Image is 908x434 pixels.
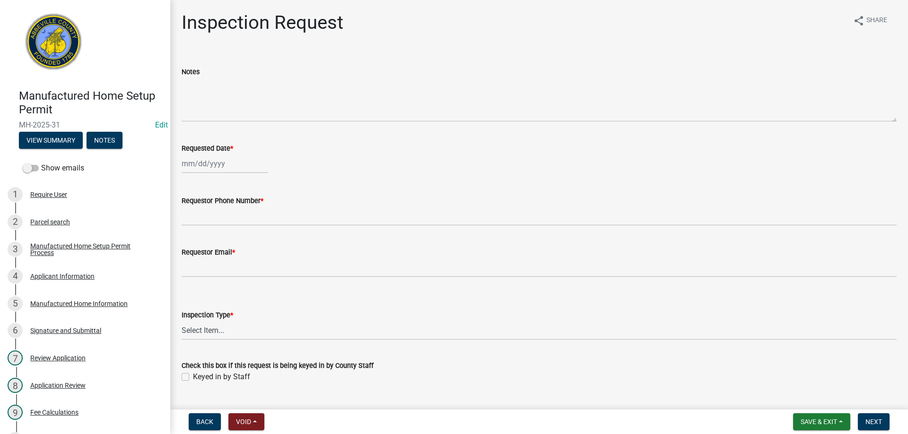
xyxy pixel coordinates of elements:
[182,363,374,369] label: Check this box if this request is being keyed in by County Staff
[30,219,70,225] div: Parcel search
[30,409,79,416] div: Fee Calculations
[155,120,168,129] wm-modal-confirm: Edit Application Number
[19,132,83,149] button: View Summary
[858,413,890,430] button: Next
[8,296,23,311] div: 5
[30,355,86,361] div: Review Application
[182,198,263,204] label: Requestor Phone Number
[8,378,23,393] div: 8
[23,162,84,174] label: Show emails
[228,413,264,430] button: Void
[193,371,250,383] label: Keyed in by Staff
[182,11,343,34] h1: Inspection Request
[853,15,864,26] i: share
[182,69,200,76] label: Notes
[8,405,23,420] div: 9
[801,418,837,425] span: Save & Exit
[155,120,168,129] a: Edit
[19,120,151,129] span: MH-2025-31
[865,418,882,425] span: Next
[846,11,895,30] button: shareShare
[196,418,213,425] span: Back
[182,312,233,319] label: Inspection Type
[182,145,233,152] label: Requested Date
[182,249,235,256] label: Requestor Email
[236,418,251,425] span: Void
[30,300,128,307] div: Manufactured Home Information
[87,132,122,149] button: Notes
[30,273,95,280] div: Applicant Information
[793,413,850,430] button: Save & Exit
[30,327,101,334] div: Signature and Submittal
[87,137,122,145] wm-modal-confirm: Notes
[866,15,887,26] span: Share
[8,242,23,257] div: 3
[30,191,67,198] div: Require User
[8,187,23,202] div: 1
[19,137,83,145] wm-modal-confirm: Summary
[19,10,88,79] img: Abbeville County, South Carolina
[189,413,221,430] button: Back
[8,269,23,284] div: 4
[8,323,23,338] div: 6
[8,350,23,366] div: 7
[30,243,155,256] div: Manufactured Home Setup Permit Process
[30,382,86,389] div: Application Review
[182,154,268,173] input: mm/dd/yyyy
[8,214,23,230] div: 2
[19,89,163,117] h4: Manufactured Home Setup Permit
